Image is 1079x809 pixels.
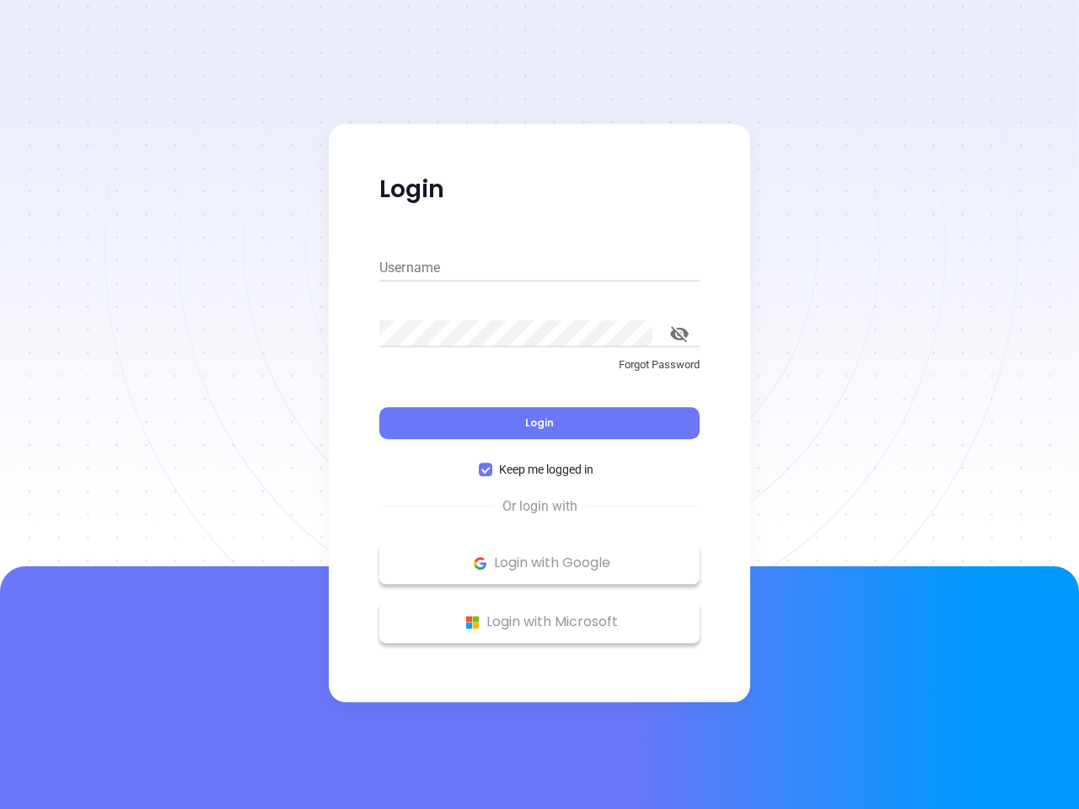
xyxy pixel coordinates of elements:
p: Login with Google [388,550,691,576]
p: Login with Microsoft [388,609,691,635]
button: Microsoft Logo Login with Microsoft [379,601,700,643]
span: Login [525,415,554,430]
img: Google Logo [470,553,491,574]
button: toggle password visibility [659,313,700,354]
p: Login [379,174,700,205]
button: Google Logo Login with Google [379,542,700,584]
span: Keep me logged in [492,460,600,479]
button: Login [379,407,700,439]
a: Forgot Password [379,356,700,387]
p: Forgot Password [379,356,700,373]
span: Or login with [494,496,586,517]
img: Microsoft Logo [462,612,483,633]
